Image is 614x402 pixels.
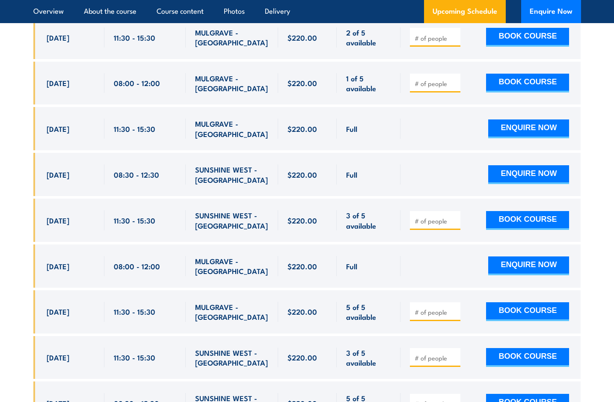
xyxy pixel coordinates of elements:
span: $220.00 [288,352,317,362]
span: MULGRAVE - [GEOGRAPHIC_DATA] [195,256,269,276]
button: ENQUIRE NOW [488,165,569,184]
span: 11:30 - 15:30 [114,124,155,134]
span: 11:30 - 15:30 [114,215,155,225]
span: $220.00 [288,78,317,88]
span: MULGRAVE - [GEOGRAPHIC_DATA] [195,119,269,139]
span: Full [346,261,357,271]
span: Full [346,124,357,134]
button: BOOK COURSE [486,211,569,230]
button: BOOK COURSE [486,74,569,92]
input: # of people [415,79,457,88]
span: 08:30 - 12:30 [114,170,159,179]
button: ENQUIRE NOW [488,256,569,275]
span: [DATE] [47,78,69,88]
span: 11:30 - 15:30 [114,33,155,42]
span: $220.00 [288,124,317,134]
span: 3 of 5 available [346,210,391,230]
span: 5 of 5 available [346,302,391,322]
input: # of people [415,308,457,316]
span: [DATE] [47,352,69,362]
span: [DATE] [47,261,69,271]
span: Full [346,170,357,179]
span: 08:00 - 12:00 [114,261,160,271]
span: MULGRAVE - [GEOGRAPHIC_DATA] [195,27,269,48]
span: 2 of 5 available [346,27,391,48]
span: [DATE] [47,307,69,316]
span: 11:30 - 15:30 [114,352,155,362]
span: [DATE] [47,33,69,42]
span: SUNSHINE WEST - [GEOGRAPHIC_DATA] [195,210,269,230]
span: [DATE] [47,124,69,134]
span: $220.00 [288,33,317,42]
span: [DATE] [47,170,69,179]
button: BOOK COURSE [486,348,569,367]
span: MULGRAVE - [GEOGRAPHIC_DATA] [195,73,269,93]
input: # of people [415,34,457,42]
span: $220.00 [288,307,317,316]
button: BOOK COURSE [486,28,569,47]
span: 1 of 5 available [346,73,391,93]
span: 3 of 5 available [346,348,391,368]
span: 11:30 - 15:30 [114,307,155,316]
button: ENQUIRE NOW [488,119,569,138]
button: BOOK COURSE [486,302,569,321]
span: [DATE] [47,215,69,225]
span: SUNSHINE WEST - [GEOGRAPHIC_DATA] [195,164,269,185]
span: MULGRAVE - [GEOGRAPHIC_DATA] [195,302,269,322]
span: 08:00 - 12:00 [114,78,160,88]
input: # of people [415,354,457,362]
span: SUNSHINE WEST - [GEOGRAPHIC_DATA] [195,348,269,368]
span: $220.00 [288,170,317,179]
input: # of people [415,217,457,225]
span: $220.00 [288,261,317,271]
span: $220.00 [288,215,317,225]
